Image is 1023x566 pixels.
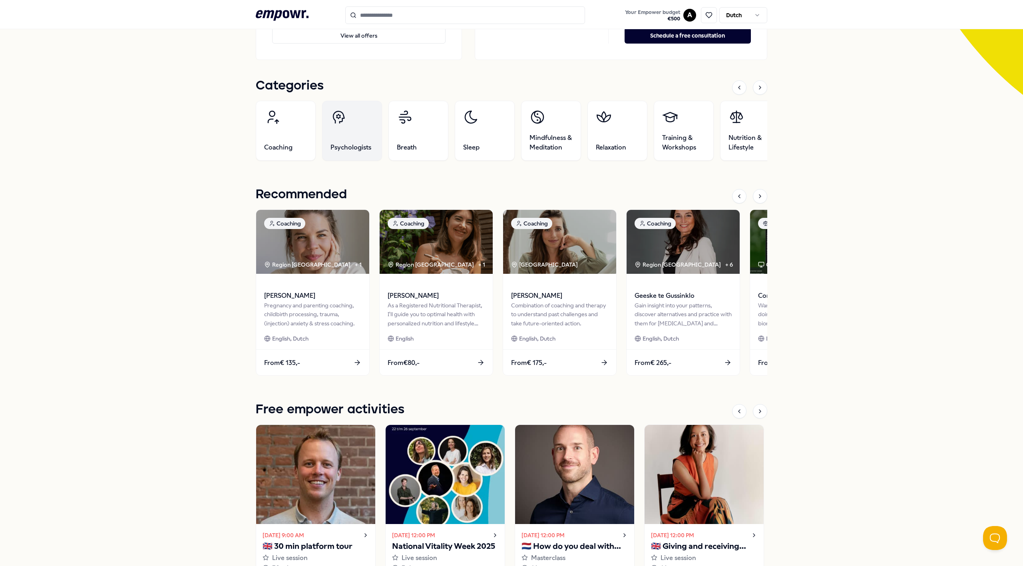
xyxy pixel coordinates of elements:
[758,359,774,367] font: From
[322,101,382,161] a: Psychologists
[671,16,680,22] font: 500
[392,542,495,551] font: National Vitality Week 2025
[256,80,324,92] font: Categories
[402,554,437,562] font: Live session
[635,302,732,335] font: Gain insight into your patterns, discover alternatives and practice with them for [MEDICAL_DATA] ...
[515,425,634,524] img: activity image
[379,209,493,376] a: package imageCoachingRegion [GEOGRAPHIC_DATA] + 1[PERSON_NAME]As a Registered Nutritional Therapi...
[667,16,671,22] font: €
[529,134,572,151] font: Mindfulness & Meditation
[519,261,578,268] font: [GEOGRAPHIC_DATA]
[355,261,362,268] font: + 1
[256,209,370,376] a: package imageCoachingRegion [GEOGRAPHIC_DATA] + 1[PERSON_NAME]Pregnancy and parenting coaching, c...
[272,261,350,268] font: Region [GEOGRAPHIC_DATA]
[623,8,682,24] button: Your Empower budget€500
[521,542,621,564] font: 🇳🇱 How do you deal with your inner critic?
[272,28,446,44] button: View all offers
[635,359,650,367] font: From
[397,143,417,151] font: Breath
[264,359,280,367] font: From
[272,554,308,562] font: Live session
[386,425,505,524] img: activity image
[345,6,585,24] input: Search for products, categories or subcategories
[455,101,515,161] a: Sleep
[256,188,347,201] font: Recommended
[587,101,647,161] a: Relaxation
[622,7,683,24] a: Your Empower budget€500
[256,210,369,274] img: package image
[687,11,692,19] font: A
[627,210,740,274] img: package image
[396,261,474,268] font: Region [GEOGRAPHIC_DATA]
[503,209,617,376] a: package imageCoaching[GEOGRAPHIC_DATA] [PERSON_NAME]Combination of coaching and therapy to unders...
[725,261,733,268] font: + 6
[403,359,420,367] font: €80,-
[511,359,527,367] font: From
[654,101,714,161] a: Training & Workshops
[388,292,439,299] font: [PERSON_NAME]
[263,532,304,538] font: [DATE] 9:00 AM
[264,143,293,151] font: Coaching
[650,32,725,39] font: Schedule a free consultation
[521,532,565,538] font: [DATE] 12:00 PM
[264,292,315,299] font: [PERSON_NAME]
[625,9,680,15] font: Your Empower budget
[388,302,482,335] font: As a Registered Nutritional Therapist, I'll guide you to optimal health with personalized nutriti...
[511,292,562,299] font: [PERSON_NAME]
[396,335,414,342] font: English
[392,532,435,538] font: [DATE] 12:00 PM
[643,261,721,268] font: Region [GEOGRAPHIC_DATA]
[750,210,863,274] img: package image
[750,209,864,376] a: package imageOnlineComplete Health CheckWant to know how your health is really doing? The Health ...
[625,28,751,44] button: Schedule a free consultation
[519,335,555,342] font: English, Dutch
[523,220,548,227] font: Coaching
[645,425,764,524] img: activity image
[651,532,694,538] font: [DATE] 12:00 PM
[635,292,695,299] font: Geeske te Gussinklo
[527,359,547,367] font: € 175,-
[661,554,696,562] font: Live session
[263,542,352,551] font: 🇬🇧 30 min platform tour
[683,9,696,22] button: A
[766,261,783,268] font: Online
[388,359,403,367] font: From
[280,359,300,367] font: € 135,-
[647,220,671,227] font: Coaching
[651,542,746,564] font: 🇬🇧 Giving and receiving effective feedback
[758,302,854,335] font: Want to know how your health is really doing? The Health Check measures 18 biomarkers for a compr...
[766,335,782,342] font: Dutch
[511,302,606,327] font: Combination of coaching and therapy to understand past challenges and take future-oriented action.
[643,335,679,342] font: English, Dutch
[758,292,829,299] font: Complete Health Check
[531,554,565,562] font: Masterclass
[256,403,404,416] font: Free empower activities
[478,261,485,268] font: + 1
[650,359,671,367] font: € 265,-
[463,143,480,151] font: Sleep
[596,143,626,151] font: Relaxation
[256,425,375,524] img: activity image
[277,220,301,227] font: Coaching
[330,143,371,151] font: Psychologists
[272,335,308,342] font: English, Dutch
[264,302,355,327] font: Pregnancy and parenting coaching, childbirth processing, trauma, (injection) anxiety & stress coa...
[662,134,696,151] font: Training & Workshops
[503,210,616,274] img: package image
[388,101,448,161] a: Breath
[720,101,780,161] a: Nutrition & Lifestyle
[340,32,377,39] font: View all offers
[626,209,740,376] a: package imageCoachingRegion [GEOGRAPHIC_DATA] + 6Geeske te GussinkloGain insight into your patter...
[256,101,316,161] a: Coaching
[272,15,446,44] a: View all offers
[983,526,1007,550] iframe: Help Scout Beacon - Open
[521,101,581,161] a: Mindfulness & Meditation
[728,134,762,151] font: Nutrition & Lifestyle
[400,220,424,227] font: Coaching
[380,210,493,274] img: package image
